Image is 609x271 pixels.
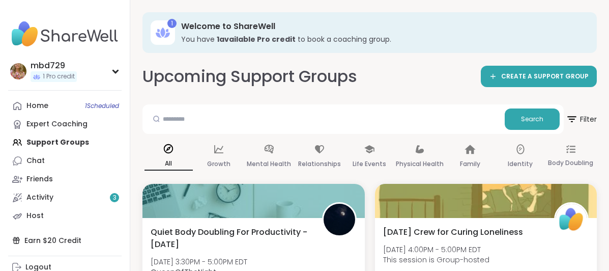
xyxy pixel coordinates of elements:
[505,109,560,130] button: Search
[181,21,583,32] h3: Welcome to ShareWell
[8,97,122,115] a: Home1Scheduled
[26,193,53,203] div: Activity
[298,158,341,170] p: Relationships
[142,65,357,88] h2: Upcoming Support Groups
[10,63,26,79] img: mbd729
[85,102,119,110] span: 1 Scheduled
[26,156,45,166] div: Chat
[43,72,75,81] span: 1 Pro credit
[481,66,597,87] a: CREATE A SUPPORT GROUP
[383,245,489,255] span: [DATE] 4:00PM - 5:00PM EDT
[508,158,533,170] p: Identity
[26,119,88,129] div: Expert Coaching
[217,34,296,44] b: 1 available Pro credit
[26,101,48,111] div: Home
[556,204,587,235] img: ShareWell
[167,19,177,28] div: 1
[151,257,247,267] span: [DATE] 3:30PM - 5:00PM EDT
[144,157,193,171] p: All
[8,152,122,170] a: Chat
[8,188,122,207] a: Activity3
[460,158,480,170] p: Family
[8,207,122,225] a: Host
[383,226,523,238] span: [DATE] Crew for Curing Loneliness
[8,170,122,188] a: Friends
[548,157,593,169] p: Body Doubling
[26,211,44,221] div: Host
[8,16,122,52] img: ShareWell Nav Logo
[8,231,122,250] div: Earn $20 Credit
[247,158,291,170] p: Mental Health
[566,107,597,131] span: Filter
[353,158,386,170] p: Life Events
[151,226,311,251] span: Quiet Body Doubling For Productivity - [DATE]
[181,34,583,44] h3: You have to book a coaching group.
[324,204,355,235] img: QueenOfTheNight
[31,60,77,71] div: mbd729
[207,158,230,170] p: Growth
[26,174,53,184] div: Friends
[566,104,597,134] button: Filter
[501,72,589,81] span: CREATE A SUPPORT GROUP
[396,158,444,170] p: Physical Health
[383,255,489,265] span: This session is Group-hosted
[521,115,543,124] span: Search
[113,194,117,202] span: 3
[8,115,122,133] a: Expert Coaching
